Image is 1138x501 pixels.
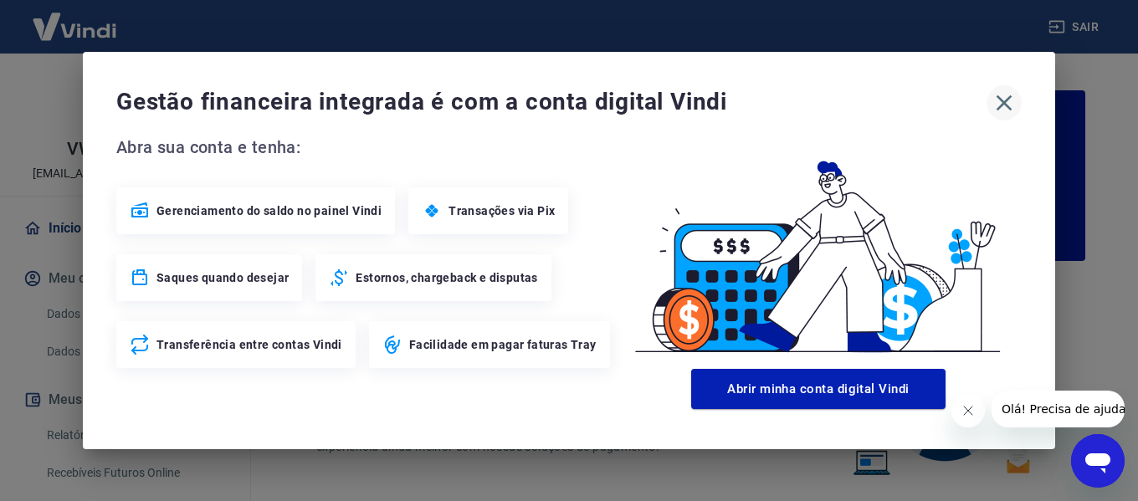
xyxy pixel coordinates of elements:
[116,134,615,161] span: Abra sua conta e tenha:
[116,85,987,119] span: Gestão financeira integrada é com a conta digital Vindi
[356,269,537,286] span: Estornos, chargeback e disputas
[691,369,946,409] button: Abrir minha conta digital Vindi
[992,391,1125,427] iframe: Mensagem da empresa
[449,202,555,219] span: Transações via Pix
[951,394,985,427] iframe: Fechar mensagem
[409,336,597,353] span: Facilidade em pagar faturas Tray
[615,134,1022,362] img: Good Billing
[156,202,382,219] span: Gerenciamento do saldo no painel Vindi
[156,336,342,353] span: Transferência entre contas Vindi
[10,12,141,25] span: Olá! Precisa de ajuda?
[156,269,289,286] span: Saques quando desejar
[1071,434,1125,488] iframe: Botão para abrir a janela de mensagens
